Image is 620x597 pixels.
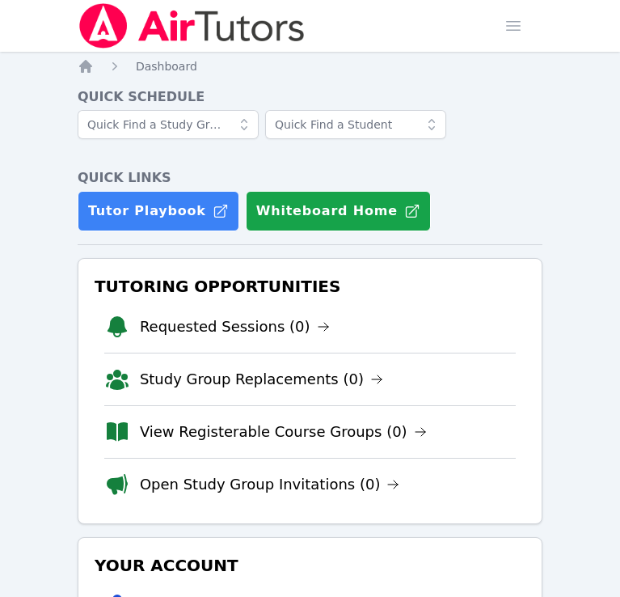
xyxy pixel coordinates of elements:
[78,58,542,74] nav: Breadcrumb
[136,60,197,73] span: Dashboard
[140,368,383,391] a: Study Group Replacements (0)
[91,551,529,580] h3: Your Account
[78,168,542,188] h4: Quick Links
[78,191,239,231] a: Tutor Playbook
[136,58,197,74] a: Dashboard
[78,87,542,107] h4: Quick Schedule
[140,315,330,338] a: Requested Sessions (0)
[78,3,306,49] img: Air Tutors
[246,191,431,231] button: Whiteboard Home
[140,421,427,443] a: View Registerable Course Groups (0)
[91,272,529,301] h3: Tutoring Opportunities
[78,110,259,139] input: Quick Find a Study Group
[140,473,400,496] a: Open Study Group Invitations (0)
[265,110,446,139] input: Quick Find a Student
